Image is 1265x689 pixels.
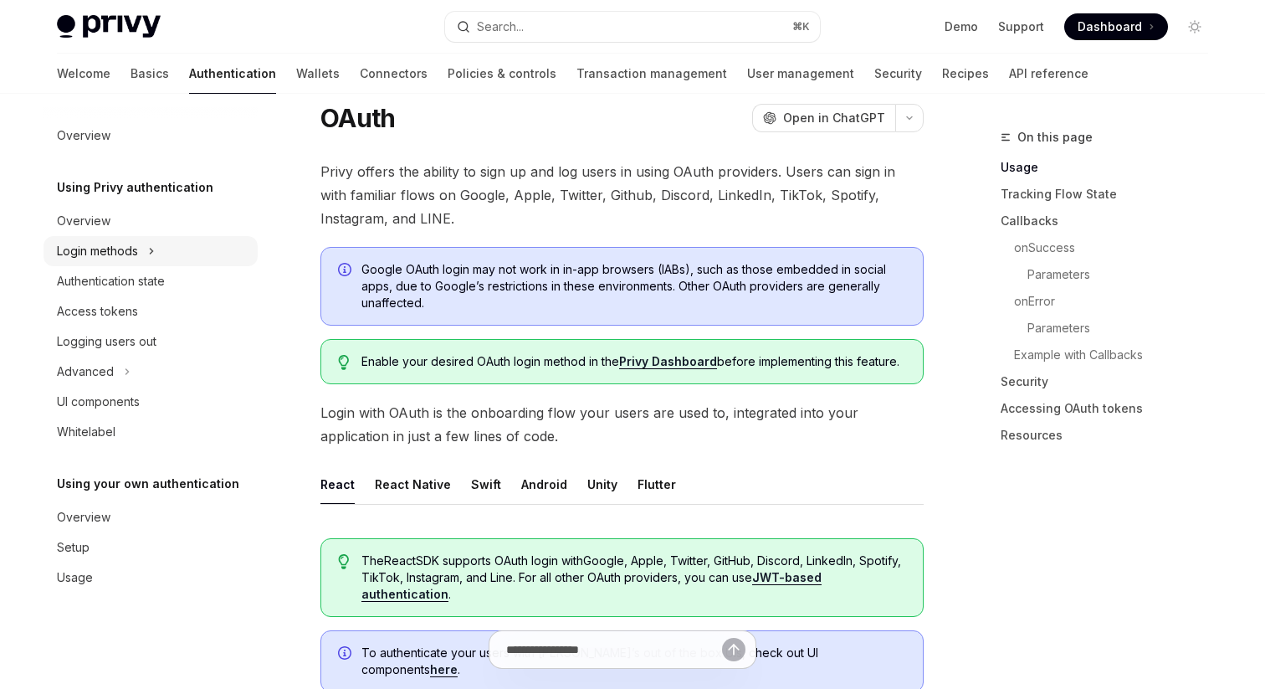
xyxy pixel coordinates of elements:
[1181,13,1208,40] button: Toggle dark mode
[57,362,114,382] div: Advanced
[320,103,395,133] h1: OAuth
[1014,342,1221,368] a: Example with Callbacks
[296,54,340,94] a: Wallets
[57,126,110,146] div: Overview
[44,121,258,151] a: Overview
[587,465,617,504] button: Unity
[471,465,501,504] button: Swift
[57,422,115,442] div: Whitelabel
[445,12,820,42] button: Search...⌘K
[1001,395,1221,422] a: Accessing OAuth tokens
[448,54,556,94] a: Policies & controls
[320,160,924,230] span: Privy offers the ability to sign up and log users in using OAuth providers. Users can sign in wit...
[57,271,165,291] div: Authentication state
[360,54,428,94] a: Connectors
[44,502,258,532] a: Overview
[57,392,140,412] div: UI components
[44,417,258,447] a: Whitelabel
[57,474,239,494] h5: Using your own authentication
[1064,13,1168,40] a: Dashboard
[57,537,90,558] div: Setup
[998,18,1044,35] a: Support
[44,387,258,417] a: UI components
[320,465,355,504] button: React
[747,54,854,94] a: User management
[375,465,451,504] button: React Native
[320,401,924,448] span: Login with OAuth is the onboarding flow your users are used to, integrated into your application ...
[1009,54,1088,94] a: API reference
[638,465,676,504] button: Flutter
[57,301,138,321] div: Access tokens
[189,54,276,94] a: Authentication
[44,206,258,236] a: Overview
[57,15,161,39] img: light logo
[1027,315,1221,342] a: Parameters
[361,553,906,603] span: The React SDK supports OAuth login with Google, Apple, Twitter, GitHub, Discord, LinkedIn, Spotif...
[874,54,922,94] a: Security
[576,54,727,94] a: Transaction management
[1017,127,1093,147] span: On this page
[1001,368,1221,395] a: Security
[338,355,350,370] svg: Tip
[1001,422,1221,449] a: Resources
[338,554,350,569] svg: Tip
[57,54,110,94] a: Welcome
[1014,234,1221,261] a: onSuccess
[1027,261,1221,288] a: Parameters
[521,465,567,504] button: Android
[44,532,258,563] a: Setup
[57,332,156,352] div: Logging users out
[44,327,258,357] a: Logging users out
[1001,154,1221,181] a: Usage
[783,110,885,126] span: Open in ChatGPT
[44,296,258,327] a: Access tokens
[131,54,169,94] a: Basics
[1001,208,1221,234] a: Callbacks
[361,261,906,311] span: Google OAuth login may not work in in-app browsers (IABs), such as those embedded in social apps,...
[752,104,895,132] button: Open in ChatGPT
[1078,18,1142,35] span: Dashboard
[1001,181,1221,208] a: Tracking Flow State
[57,507,110,527] div: Overview
[44,266,258,296] a: Authentication state
[945,18,978,35] a: Demo
[338,263,355,280] svg: Info
[57,568,93,588] div: Usage
[722,638,745,661] button: Send message
[1014,288,1221,315] a: onError
[57,211,110,231] div: Overview
[44,563,258,593] a: Usage
[361,353,906,370] span: Enable your desired OAuth login method in the before implementing this feature.
[57,241,138,261] div: Login methods
[942,54,989,94] a: Recipes
[619,354,717,369] a: Privy Dashboard
[792,20,810,33] span: ⌘ K
[477,17,524,37] div: Search...
[57,177,213,198] h5: Using Privy authentication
